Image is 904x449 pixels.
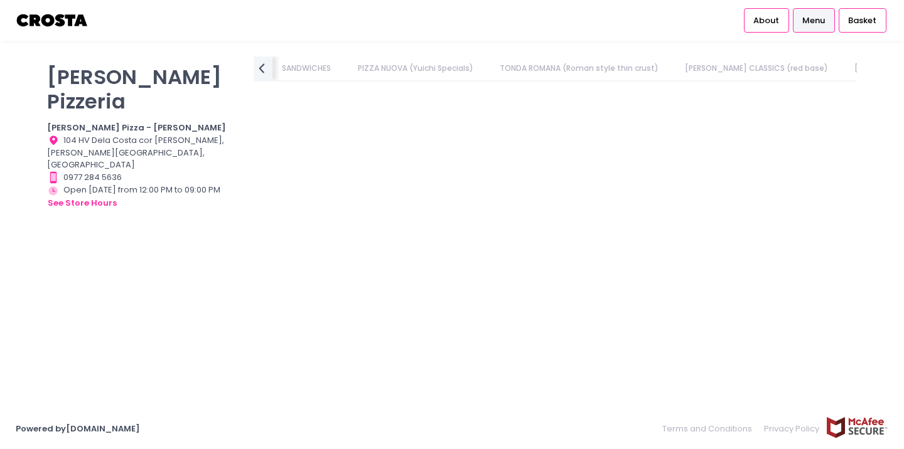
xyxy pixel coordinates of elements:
b: [PERSON_NAME] Pizza - [PERSON_NAME] [47,122,226,134]
a: Menu [793,8,835,32]
a: Terms and Conditions [662,416,758,441]
a: Powered by[DOMAIN_NAME] [16,423,140,435]
img: logo [16,9,89,31]
a: About [744,8,789,32]
span: Menu [802,14,825,27]
a: TONDA ROMANA (Roman style thin crust) [487,56,670,80]
span: Basket [848,14,876,27]
a: Privacy Policy [758,416,826,441]
span: About [753,14,779,27]
div: Open [DATE] from 12:00 PM to 09:00 PM [47,184,238,210]
button: see store hours [47,196,117,210]
p: [PERSON_NAME] Pizzeria [47,65,238,114]
a: SANDWICHES [270,56,343,80]
img: mcafee-secure [826,416,888,438]
a: PIZZA NUOVA (Yuichi Specials) [345,56,485,80]
div: 0977 284 5636 [47,171,238,184]
a: [PERSON_NAME] CLASSICS (red base) [673,56,841,80]
div: 104 HV Dela Costa cor [PERSON_NAME], [PERSON_NAME][GEOGRAPHIC_DATA], [GEOGRAPHIC_DATA] [47,134,238,171]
